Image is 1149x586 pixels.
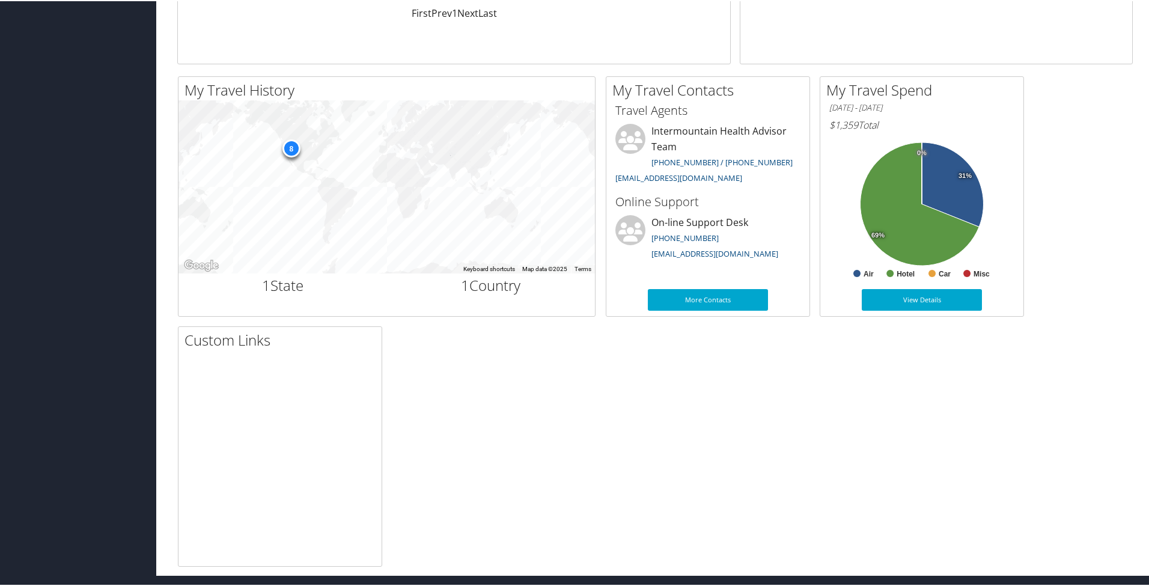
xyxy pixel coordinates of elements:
a: More Contacts [648,288,768,310]
tspan: 31% [959,171,972,179]
span: 1 [262,274,270,294]
a: [PHONE_NUMBER] [651,231,719,242]
img: Google [181,257,221,272]
h3: Travel Agents [615,101,800,118]
h2: Custom Links [184,329,382,349]
div: 8 [282,138,300,156]
a: First [412,5,431,19]
h3: Online Support [615,192,800,209]
h2: My Travel Contacts [612,79,809,99]
h2: Country [396,274,587,295]
li: Intermountain Health Advisor Team [609,123,806,187]
a: [EMAIL_ADDRESS][DOMAIN_NAME] [651,247,778,258]
text: Air [864,269,874,277]
h6: [DATE] - [DATE] [829,101,1014,112]
a: Terms (opens in new tab) [574,264,591,271]
tspan: 0% [917,148,927,156]
h6: Total [829,117,1014,130]
a: 1 [452,5,457,19]
span: Map data ©2025 [522,264,567,271]
a: Next [457,5,478,19]
h2: My Travel Spend [826,79,1023,99]
li: On-line Support Desk [609,214,806,263]
text: Car [939,269,951,277]
a: Open this area in Google Maps (opens a new window) [181,257,221,272]
h2: State [187,274,378,295]
span: $1,359 [829,117,858,130]
a: Prev [431,5,452,19]
h2: My Travel History [184,79,595,99]
text: Hotel [897,269,915,277]
a: [EMAIL_ADDRESS][DOMAIN_NAME] [615,171,742,182]
tspan: 69% [871,231,885,238]
a: View Details [862,288,982,310]
span: 1 [461,274,469,294]
a: [PHONE_NUMBER] / [PHONE_NUMBER] [651,156,793,166]
a: Last [478,5,497,19]
button: Keyboard shortcuts [463,264,515,272]
text: Misc [974,269,990,277]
